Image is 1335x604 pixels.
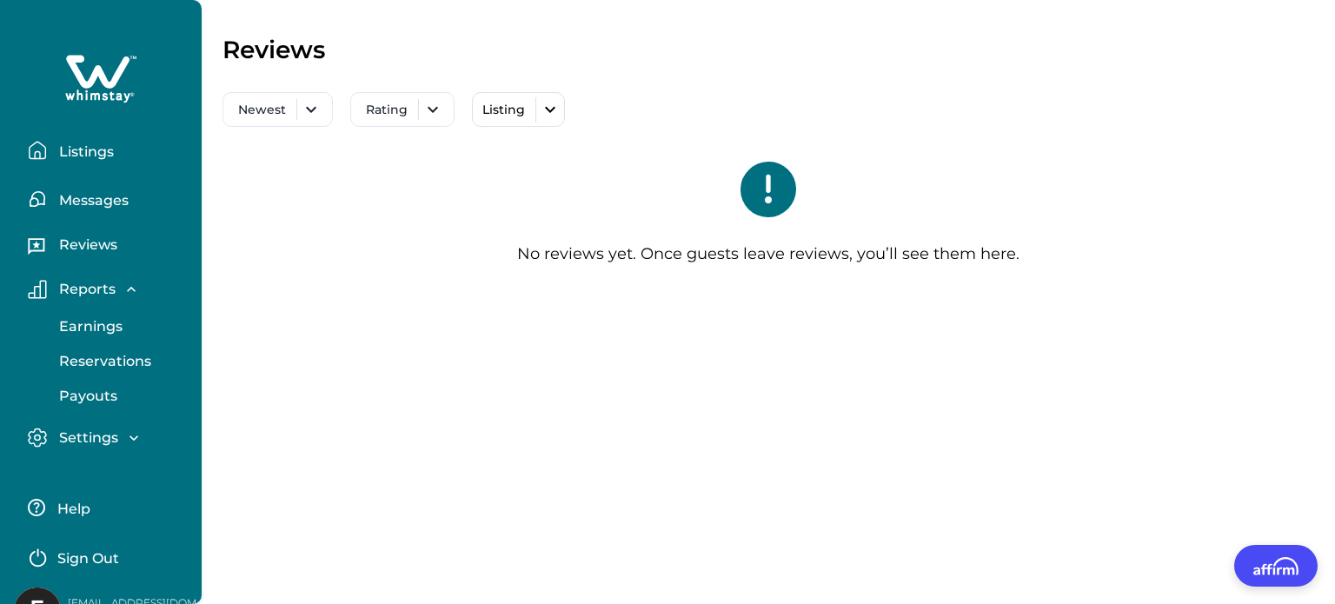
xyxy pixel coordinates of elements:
[54,192,129,209] p: Messages
[54,388,117,405] p: Payouts
[28,539,182,574] button: Sign Out
[54,281,116,298] p: Reports
[478,103,525,117] p: Listing
[28,309,188,414] div: Reports
[28,428,188,448] button: Settings
[40,379,200,414] button: Payouts
[54,236,117,254] p: Reviews
[54,353,151,370] p: Reservations
[222,92,333,127] button: Newest
[28,280,188,299] button: Reports
[517,245,1020,264] p: No reviews yet. Once guests leave reviews, you’ll see them here.
[40,309,200,344] button: Earnings
[28,490,182,525] button: Help
[54,143,114,161] p: Listings
[52,501,90,518] p: Help
[472,92,565,127] button: Listing
[54,318,123,335] p: Earnings
[28,133,188,168] button: Listings
[28,230,188,265] button: Reviews
[350,92,455,127] button: Rating
[57,550,119,567] p: Sign Out
[28,182,188,216] button: Messages
[40,344,200,379] button: Reservations
[54,429,118,447] p: Settings
[222,35,325,64] p: Reviews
